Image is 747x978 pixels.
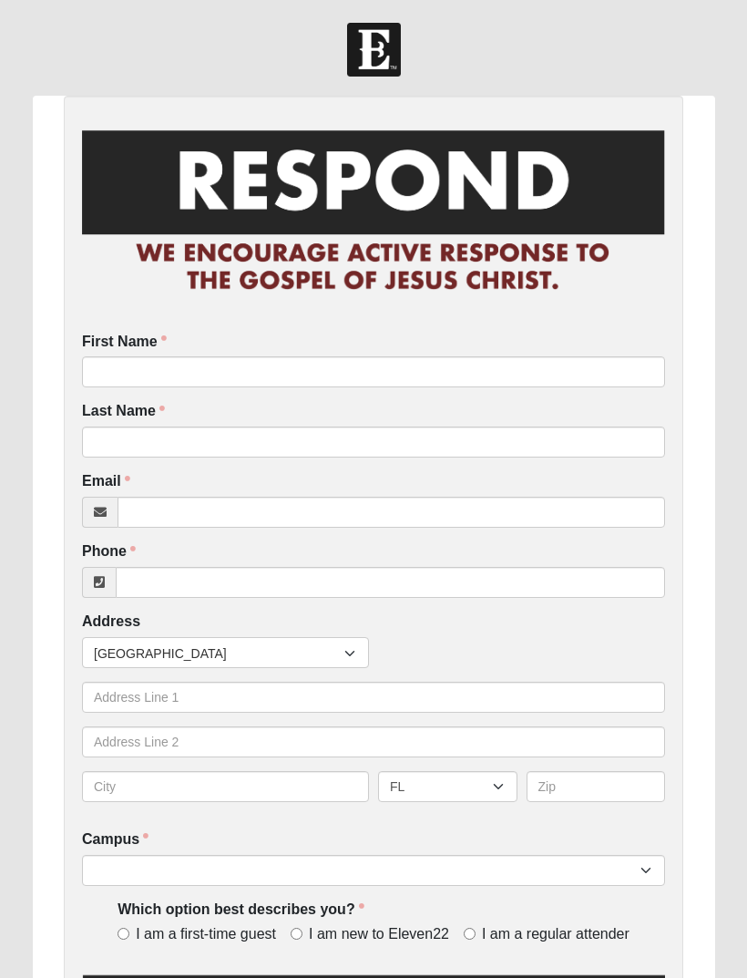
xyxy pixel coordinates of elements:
label: Campus [82,829,148,850]
input: I am new to Eleven22 [291,928,302,940]
input: I am a first-time guest [118,928,129,940]
img: RespondCardHeader.png [82,114,665,309]
input: Address Line 2 [82,726,665,757]
label: Phone [82,541,136,562]
label: Email [82,471,130,492]
input: City [82,771,369,802]
span: [GEOGRAPHIC_DATA] [94,638,344,669]
label: Which option best describes you? [118,900,363,921]
input: Zip [527,771,666,802]
label: Address [82,612,140,633]
span: I am a regular attender [482,924,629,945]
input: I am a regular attender [464,928,476,940]
img: Church of Eleven22 Logo [347,23,401,77]
label: Last Name [82,401,165,422]
label: First Name [82,332,167,353]
span: I am a first-time guest [136,924,276,945]
span: I am new to Eleven22 [309,924,449,945]
input: Address Line 1 [82,682,665,713]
